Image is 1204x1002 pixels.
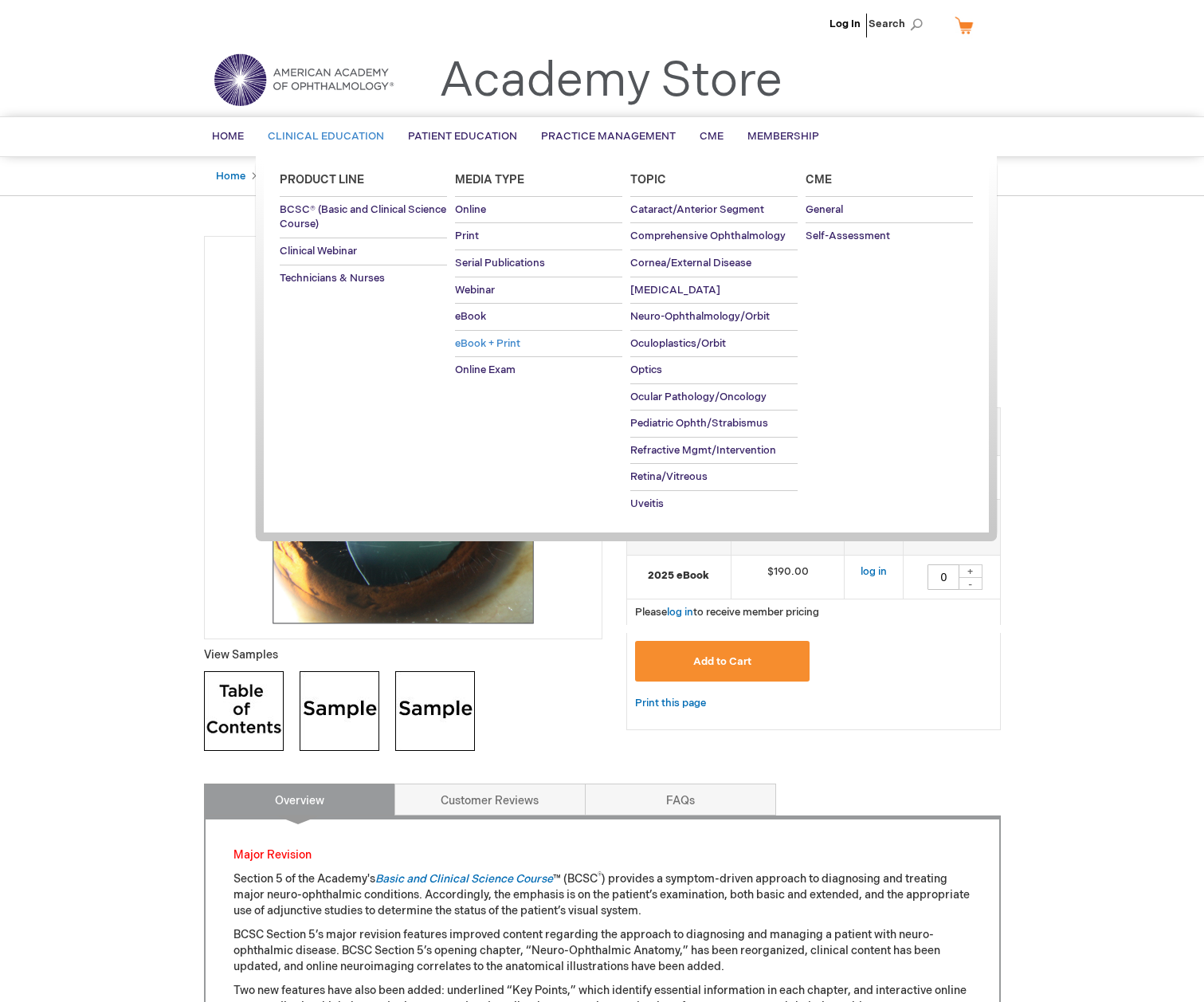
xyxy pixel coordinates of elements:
[455,257,545,269] span: Serial Publications
[280,173,364,187] span: Product Line
[630,444,776,457] span: Refractive Mgmt/Intervention
[439,53,782,110] a: Academy Store
[861,565,887,578] a: log in
[693,655,751,668] span: Add to Cart
[806,230,890,242] span: Self-Assessment
[455,173,524,187] span: Media Type
[204,784,395,815] a: Overview
[585,784,776,815] a: FAQs
[541,130,676,143] span: Practice Management
[731,555,845,599] td: $190.00
[829,18,861,30] a: Log In
[280,203,446,231] span: BCSC® (Basic and Clinical Science Course)
[630,391,767,403] span: Ocular Pathology/Oncology
[280,272,385,285] span: Technicians & Nurses
[455,284,495,297] span: Webinar
[204,671,284,751] img: Click to view
[630,337,726,350] span: Oculoplastics/Orbit
[959,577,982,590] div: -
[213,245,594,626] img: Basic and Clinical Science Course, Section 05: Neuro-Ophthalmology
[806,173,832,187] span: Cme
[635,606,819,619] span: Please to receive member pricing
[455,337,520,350] span: eBook + Print
[806,203,843,216] span: General
[630,310,770,323] span: Neuro-Ophthalmology/Orbit
[869,8,929,40] span: Search
[635,641,810,682] button: Add to Cart
[747,130,819,143] span: Membership
[455,230,479,242] span: Print
[455,203,486,216] span: Online
[233,871,971,919] p: Section 5 of the Academy's ™ (BCSC ) provides a symptom-driven approach to diagnosing and treatin...
[635,694,706,713] a: Print this page
[959,564,982,578] div: +
[233,927,971,975] p: BCSC Section 5’s major revision features improved content regarding the approach to diagnosing an...
[630,203,764,216] span: Cataract/Anterior Segment
[630,257,751,269] span: Cornea/External Disease
[635,568,723,584] strong: 2025 eBook
[395,671,475,751] img: Click to view
[408,130,517,143] span: Patient Education
[212,130,244,143] span: Home
[630,284,720,297] span: [MEDICAL_DATA]
[233,848,312,862] font: Major Revision
[928,564,959,590] input: Qty
[630,363,662,376] span: Optics
[598,871,602,881] sup: ®
[300,671,379,751] img: Click to view
[394,784,586,815] a: Customer Reviews
[630,230,786,242] span: Comprehensive Ophthalmology
[204,647,602,663] p: View Samples
[700,130,724,143] span: CME
[216,170,245,183] a: Home
[375,872,553,886] a: Basic and Clinical Science Course
[455,363,516,376] span: Online Exam
[630,470,708,483] span: Retina/Vitreous
[455,310,486,323] span: eBook
[630,497,664,510] span: Uveitis
[667,606,693,619] a: log in
[280,245,357,257] span: Clinical Webinar
[630,173,666,187] span: Topic
[268,130,384,143] span: Clinical Education
[630,417,768,430] span: Pediatric Ophth/Strabismus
